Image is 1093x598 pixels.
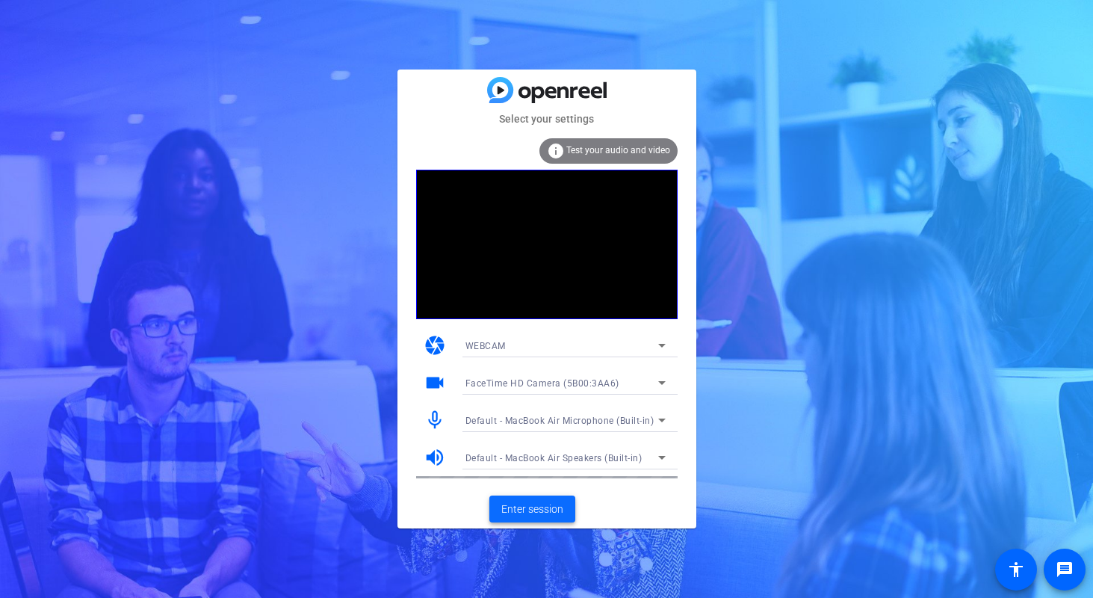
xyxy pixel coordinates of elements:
[465,378,619,389] span: FaceTime HD Camera (5B00:3AA6)
[1007,561,1025,579] mat-icon: accessibility
[487,77,607,103] img: blue-gradient.svg
[424,334,446,357] mat-icon: camera
[397,111,696,127] mat-card-subtitle: Select your settings
[566,145,670,155] span: Test your audio and video
[465,453,643,463] span: Default - MacBook Air Speakers (Built-in)
[465,341,506,351] span: WEBCAM
[489,496,575,523] button: Enter session
[1056,561,1074,579] mat-icon: message
[465,416,654,426] span: Default - MacBook Air Microphone (Built-in)
[424,446,446,469] mat-icon: volume_up
[501,502,563,517] span: Enter session
[424,372,446,394] mat-icon: videocam
[424,409,446,431] mat-icon: mic_none
[547,142,565,160] mat-icon: info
